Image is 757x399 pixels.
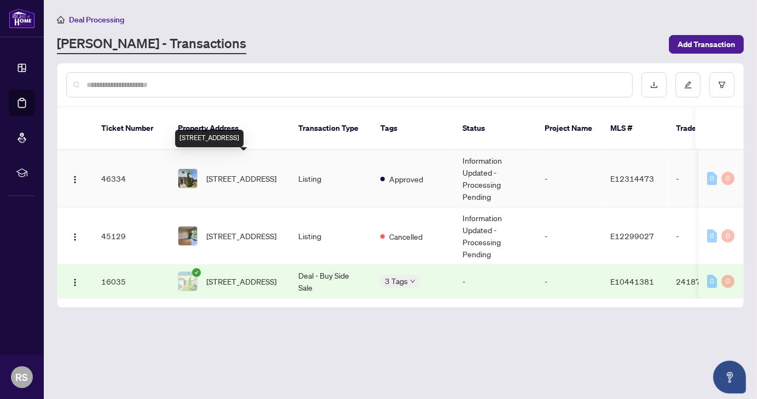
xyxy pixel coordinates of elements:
button: Add Transaction [669,35,744,54]
td: - [536,150,602,207]
span: [STREET_ADDRESS] [206,172,276,184]
button: filter [709,72,735,97]
td: Information Updated - Processing Pending [454,207,536,265]
button: download [642,72,667,97]
span: filter [718,81,726,89]
span: home [57,16,65,24]
span: Add Transaction [678,36,735,53]
span: E12314473 [610,174,654,183]
button: edit [675,72,701,97]
div: [STREET_ADDRESS] [175,130,244,147]
th: Status [454,107,536,150]
div: 0 [707,275,717,288]
td: 45129 [93,207,169,265]
div: 0 [707,172,717,185]
button: Logo [66,170,84,187]
span: E10441381 [610,276,654,286]
span: check-circle [192,268,201,277]
span: RS [16,369,28,385]
button: Logo [66,227,84,245]
span: Deal Processing [69,15,124,25]
th: MLS # [602,107,667,150]
div: 0 [707,229,717,242]
span: Cancelled [389,230,423,242]
td: - [454,265,536,298]
div: 0 [721,275,735,288]
td: Deal - Buy Side Sale [290,265,372,298]
span: [STREET_ADDRESS] [206,230,276,242]
span: [STREET_ADDRESS] [206,275,276,287]
th: Transaction Type [290,107,372,150]
img: Logo [71,233,79,241]
td: Listing [290,150,372,207]
span: 3 Tags [385,275,408,287]
td: Information Updated - Processing Pending [454,150,536,207]
img: thumbnail-img [178,272,197,291]
th: Ticket Number [93,107,169,150]
td: Listing [290,207,372,265]
img: Logo [71,278,79,287]
span: E12299027 [610,231,654,241]
span: down [410,279,415,284]
span: Approved [389,173,423,185]
button: Logo [66,273,84,290]
img: thumbnail-img [178,169,197,188]
td: - [667,150,744,207]
button: Open asap [713,361,746,394]
th: Trade Number [667,107,744,150]
span: download [650,81,658,89]
img: thumbnail-img [178,227,197,245]
td: - [667,207,744,265]
td: 46334 [93,150,169,207]
a: [PERSON_NAME] - Transactions [57,34,246,54]
td: - [536,265,602,298]
div: 0 [721,172,735,185]
td: 16035 [93,265,169,298]
img: Logo [71,175,79,184]
div: 0 [721,229,735,242]
th: Tags [372,107,454,150]
td: - [536,207,602,265]
span: edit [684,81,692,89]
th: Property Address [169,107,290,150]
th: Project Name [536,107,602,150]
img: logo [9,8,35,28]
td: 2418776 [667,265,744,298]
